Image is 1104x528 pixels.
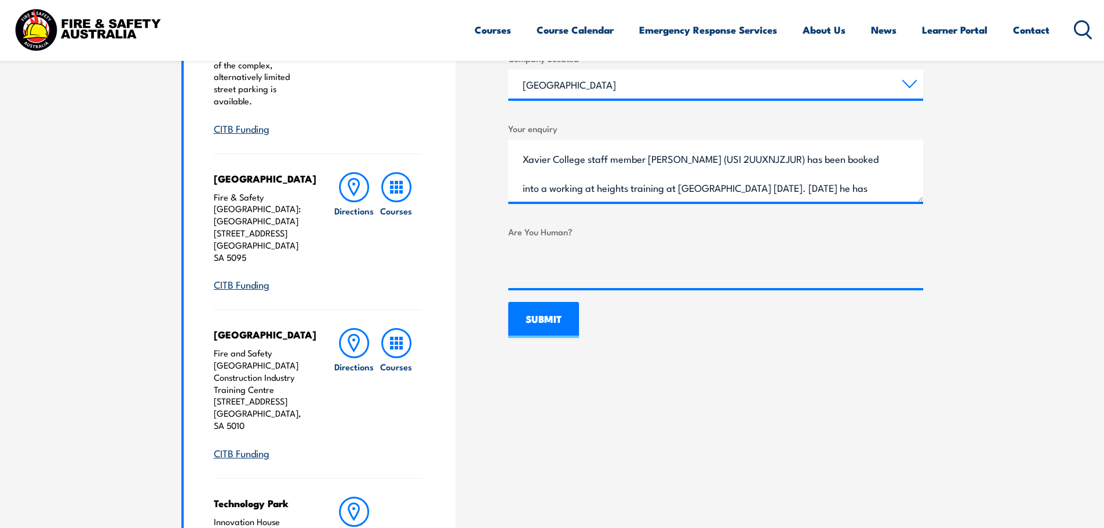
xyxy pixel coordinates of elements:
[376,172,417,292] a: Courses
[334,205,374,217] h6: Directions
[333,172,375,292] a: Directions
[334,361,374,373] h6: Directions
[508,225,923,238] label: Are You Human?
[508,302,579,338] input: SUBMIT
[214,347,311,432] p: Fire and Safety [GEOGRAPHIC_DATA] Construction Industry Training Centre [STREET_ADDRESS] [GEOGRAP...
[803,14,846,45] a: About Us
[1013,14,1050,45] a: Contact
[214,328,311,341] h4: [GEOGRAPHIC_DATA]
[214,121,269,135] a: CITB Funding
[376,328,417,460] a: Courses
[871,14,897,45] a: News
[214,191,311,264] p: Fire & Safety [GEOGRAPHIC_DATA]: [GEOGRAPHIC_DATA] [STREET_ADDRESS] [GEOGRAPHIC_DATA] SA 5095
[380,205,412,217] h6: Courses
[380,361,412,373] h6: Courses
[214,35,311,107] p: Please Note: FSA Parking is available at the front of the complex, alternatively limited street p...
[214,277,269,291] a: CITB Funding
[508,243,684,288] iframe: reCAPTCHA
[214,497,311,509] h4: Technology Park
[508,122,923,135] label: Your enquiry
[639,14,777,45] a: Emergency Response Services
[214,446,269,460] a: CITB Funding
[475,14,511,45] a: Courses
[214,172,311,185] h4: [GEOGRAPHIC_DATA]
[333,328,375,460] a: Directions
[537,14,614,45] a: Course Calendar
[922,14,988,45] a: Learner Portal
